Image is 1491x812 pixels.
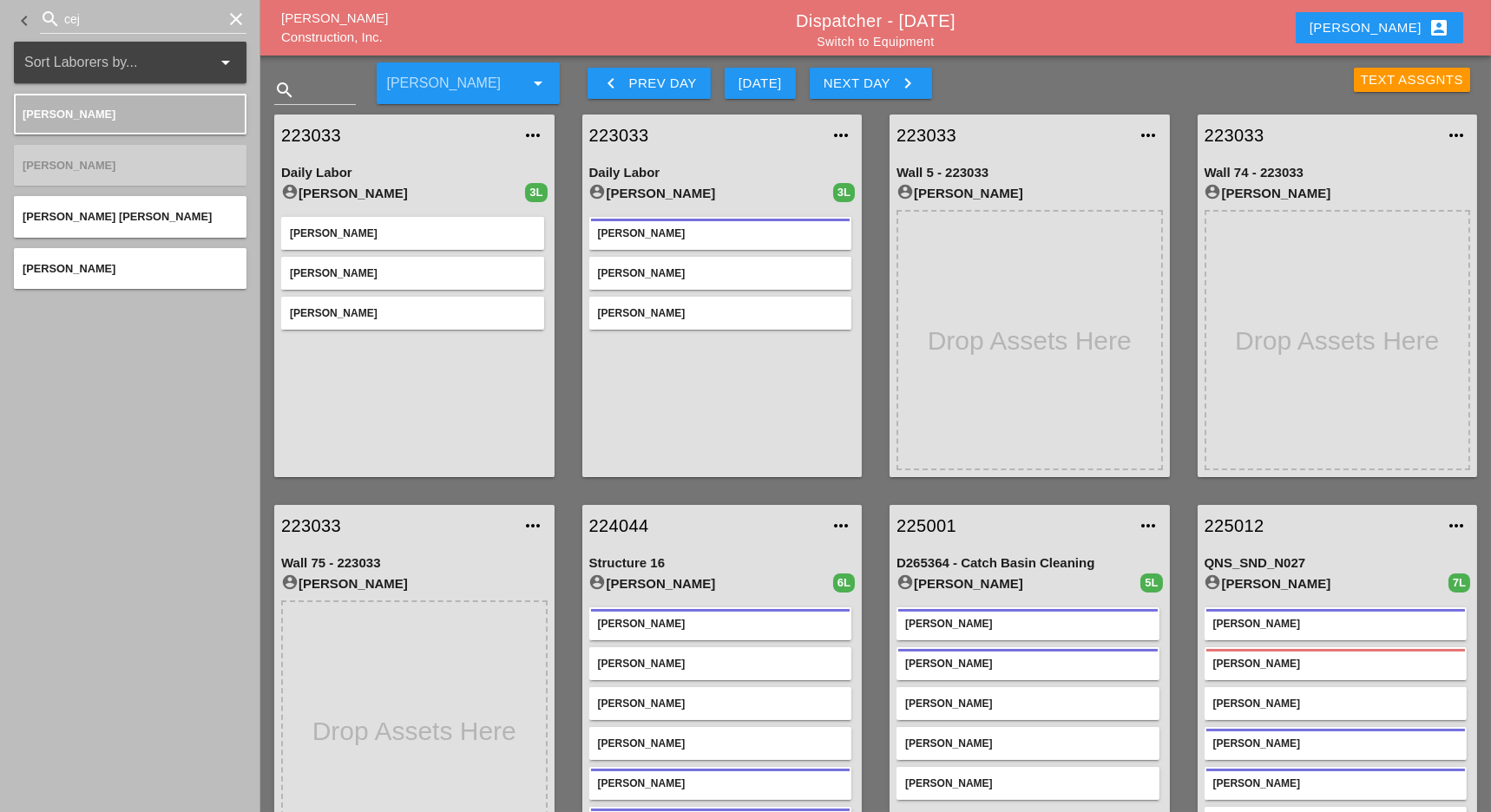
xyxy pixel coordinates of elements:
[588,68,711,99] button: Prev Day
[1429,17,1449,38] i: account_box
[905,776,1151,791] div: [PERSON_NAME]
[598,656,844,671] div: [PERSON_NAME]
[1448,573,1470,593] div: 7L
[897,122,1128,148] a: 223033
[833,573,855,593] div: 6L
[725,68,796,99] button: [DATE]
[1310,17,1449,38] div: [PERSON_NAME]
[824,73,918,94] div: Next Day
[601,73,697,94] div: Prev Day
[810,68,932,99] button: Next Day
[589,122,821,148] a: 223033
[281,183,299,200] i: account_circle
[1446,125,1467,146] i: more_horiz
[897,513,1128,539] a: 225001
[281,183,525,204] div: [PERSON_NAME]
[1205,573,1448,594] div: [PERSON_NAME]
[833,183,855,202] div: 3L
[905,736,1151,751] div: [PERSON_NAME]
[14,10,35,31] i: keyboard_arrow_left
[1140,573,1162,593] div: 5L
[1361,70,1464,90] div: Text Assgnts
[897,163,1163,183] div: Wall 5 - 223033
[589,573,833,594] div: [PERSON_NAME]
[1205,183,1471,204] div: [PERSON_NAME]
[897,553,1163,573] div: D265364 - Catch Basin Cleaning
[1213,696,1459,711] div: [PERSON_NAME]
[281,122,513,148] a: 223033
[1205,122,1436,148] a: 223033
[1446,515,1467,536] i: more_horiz
[796,11,956,30] a: Dispatcher - [DATE]
[1205,513,1436,539] a: 225012
[1205,183,1222,200] i: account_circle
[23,262,115,275] span: [PERSON_NAME]
[23,108,115,121] span: [PERSON_NAME]
[831,515,851,536] i: more_horiz
[598,265,844,281] div: [PERSON_NAME]
[281,573,299,591] i: account_circle
[274,80,295,101] i: search
[1213,656,1459,671] div: [PERSON_NAME]
[40,9,61,29] i: search
[281,553,548,573] div: Wall 75 - 223033
[598,616,844,632] div: [PERSON_NAME]
[601,73,622,94] i: keyboard_arrow_left
[23,159,115,172] span: [PERSON_NAME]
[523,515,544,536] i: more_horiz
[598,776,844,791] div: [PERSON_NAME]
[817,35,934,49] a: Switch to Equipment
[281,163,548,183] div: Daily Labor
[1139,515,1159,536] i: more_horiz
[281,513,513,539] a: 223033
[1296,12,1463,43] button: [PERSON_NAME]
[529,73,549,94] i: arrow_drop_down
[897,183,1163,204] div: [PERSON_NAME]
[589,183,833,204] div: [PERSON_NAME]
[290,305,535,321] div: [PERSON_NAME]
[897,183,914,200] i: account_circle
[598,736,844,751] div: [PERSON_NAME]
[215,52,236,73] i: arrow_drop_down
[1139,125,1159,146] i: more_horiz
[226,9,246,29] i: clear
[1205,573,1222,591] i: account_circle
[525,183,547,202] div: 3L
[1354,68,1471,92] button: Text Assgnts
[598,696,844,711] div: [PERSON_NAME]
[589,573,607,591] i: account_circle
[905,656,1151,671] div: [PERSON_NAME]
[281,10,388,45] a: [PERSON_NAME] Construction, Inc.
[1213,776,1459,791] div: [PERSON_NAME]
[598,305,844,321] div: [PERSON_NAME]
[739,74,782,94] div: [DATE]
[589,513,821,539] a: 224044
[523,125,544,146] i: more_horiz
[290,226,535,241] div: [PERSON_NAME]
[589,553,856,573] div: Structure 16
[897,573,1140,594] div: [PERSON_NAME]
[1213,736,1459,751] div: [PERSON_NAME]
[64,5,222,33] input: Search for laborer
[831,125,851,146] i: more_horiz
[598,226,844,241] div: [PERSON_NAME]
[897,73,918,94] i: keyboard_arrow_right
[1213,616,1459,632] div: [PERSON_NAME]
[281,573,548,594] div: [PERSON_NAME]
[290,265,535,281] div: [PERSON_NAME]
[23,210,212,223] span: [PERSON_NAME] [PERSON_NAME]
[905,696,1151,711] div: [PERSON_NAME]
[1205,163,1471,183] div: Wall 74 - 223033
[589,183,607,200] i: account_circle
[589,163,856,183] div: Daily Labor
[897,573,914,591] i: account_circle
[1205,553,1471,573] div: QNS_SND_N027
[905,616,1151,632] div: [PERSON_NAME]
